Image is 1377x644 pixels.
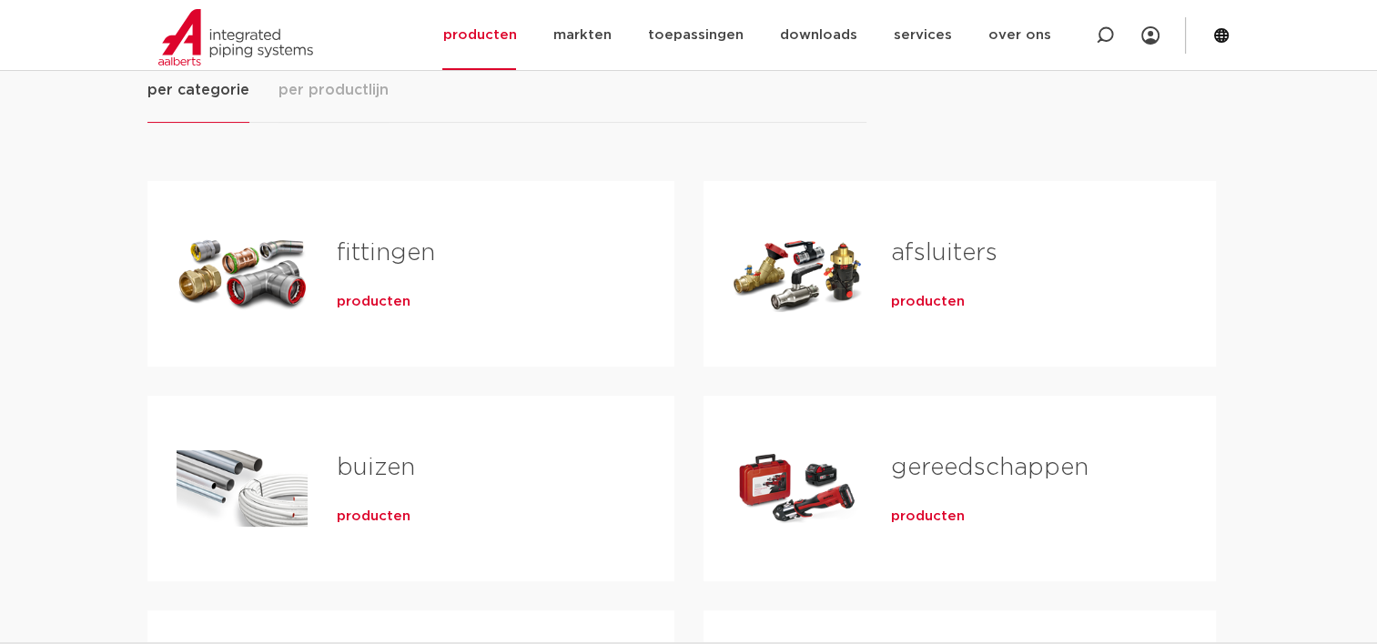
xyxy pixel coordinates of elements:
[891,508,965,526] a: producten
[278,79,389,101] span: per productlijn
[337,508,410,526] a: producten
[147,79,249,101] span: per categorie
[891,293,965,311] a: producten
[891,241,997,265] a: afsluiters
[337,456,415,479] a: buizen
[337,293,410,311] a: producten
[891,456,1088,479] a: gereedschappen
[337,241,435,265] a: fittingen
